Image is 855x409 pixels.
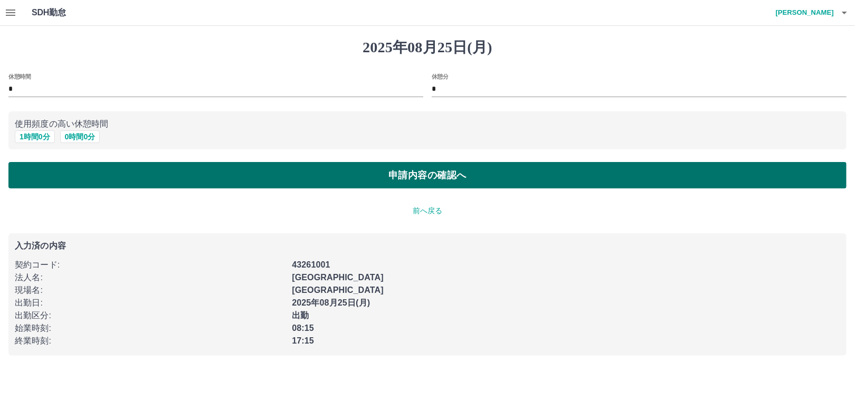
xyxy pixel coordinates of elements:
[292,298,370,307] b: 2025年08月25日(月)
[15,259,286,271] p: 契約コード :
[8,72,31,80] label: 休憩時間
[15,242,840,250] p: 入力済の内容
[432,72,449,80] label: 休憩分
[15,297,286,309] p: 出勤日 :
[15,284,286,297] p: 現場名 :
[15,271,286,284] p: 法人名 :
[8,39,847,56] h1: 2025年08月25日(月)
[8,162,847,188] button: 申請内容の確認へ
[292,260,330,269] b: 43261001
[15,309,286,322] p: 出勤区分 :
[15,322,286,335] p: 始業時刻 :
[292,286,384,294] b: [GEOGRAPHIC_DATA]
[8,205,847,216] p: 前へ戻る
[60,130,100,143] button: 0時間0分
[15,335,286,347] p: 終業時刻 :
[292,273,384,282] b: [GEOGRAPHIC_DATA]
[292,311,309,320] b: 出勤
[15,118,840,130] p: 使用頻度の高い休憩時間
[292,324,314,332] b: 08:15
[15,130,55,143] button: 1時間0分
[292,336,314,345] b: 17:15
